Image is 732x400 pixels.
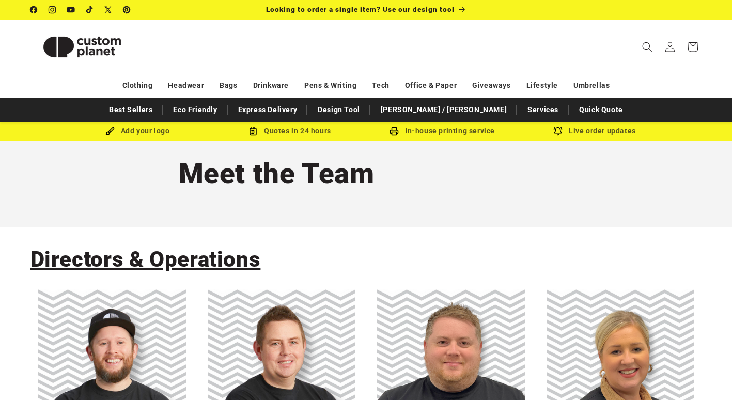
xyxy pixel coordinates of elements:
a: [PERSON_NAME] / [PERSON_NAME] [376,101,512,119]
div: Quotes in 24 hours [214,125,366,137]
a: Custom Planet [26,20,137,74]
div: Add your logo [61,125,214,137]
summary: Search [636,36,659,58]
span: Directors & Operations [30,247,261,272]
a: Lifestyle [526,76,558,95]
img: In-house printing [390,127,399,136]
a: Giveaways [472,76,510,95]
a: Services [522,101,564,119]
img: Custom Planet [30,24,134,70]
a: Eco Friendly [168,101,222,119]
a: Express Delivery [233,101,303,119]
div: In-house printing service [366,125,519,137]
h1: Meet the Team [179,156,554,192]
a: Clothing [122,76,153,95]
img: Order Updates Icon [248,127,258,136]
a: Office & Paper [405,76,457,95]
a: Drinkware [253,76,289,95]
a: Best Sellers [104,101,158,119]
div: Live order updates [519,125,671,137]
a: Headwear [168,76,204,95]
a: Pens & Writing [304,76,356,95]
a: Umbrellas [573,76,610,95]
a: Tech [372,76,389,95]
img: Order updates [553,127,563,136]
a: Quick Quote [574,101,628,119]
span: Looking to order a single item? Use our design tool [266,5,455,13]
a: Design Tool [313,101,365,119]
img: Brush Icon [105,127,115,136]
a: Bags [220,76,237,95]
